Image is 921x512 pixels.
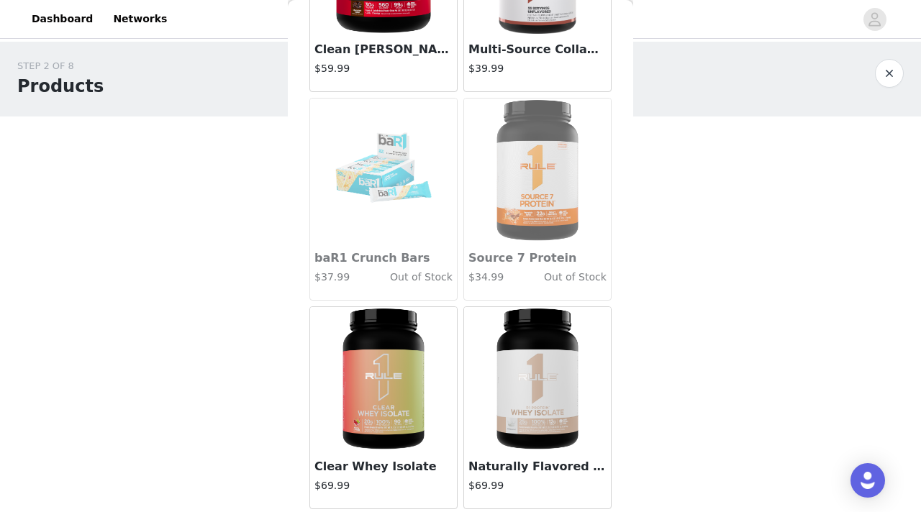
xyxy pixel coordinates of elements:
[468,250,607,267] h3: Source 7 Protein
[468,270,514,285] h4: $34.99
[468,61,607,76] h4: $39.99
[314,270,360,285] h4: $37.99
[314,250,453,267] h3: baR1 Crunch Bars
[335,99,431,242] img: baR1 Crunch Bars
[360,270,453,285] h4: Out of Stock
[514,270,607,285] h4: Out of Stock
[466,307,609,451] img: Naturally Flavored R1 Protein Whey Isolate
[23,3,101,35] a: Dashboard
[314,41,453,58] h3: Clean [PERSON_NAME]
[868,8,881,31] div: avatar
[468,478,607,493] h4: $69.99
[104,3,176,35] a: Networks
[466,99,609,242] img: Source 7 Protein
[314,458,453,475] h3: Clear Whey Isolate
[314,61,453,76] h4: $59.99
[17,59,104,73] div: STEP 2 OF 8
[850,463,885,498] div: Open Intercom Messenger
[314,478,453,493] h4: $69.99
[468,458,607,475] h3: Naturally Flavored R1 Protein Whey Isolate
[17,73,104,99] h1: Products
[468,41,607,58] h3: Multi-Source Collagen
[312,307,455,451] img: Clear Whey Isolate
